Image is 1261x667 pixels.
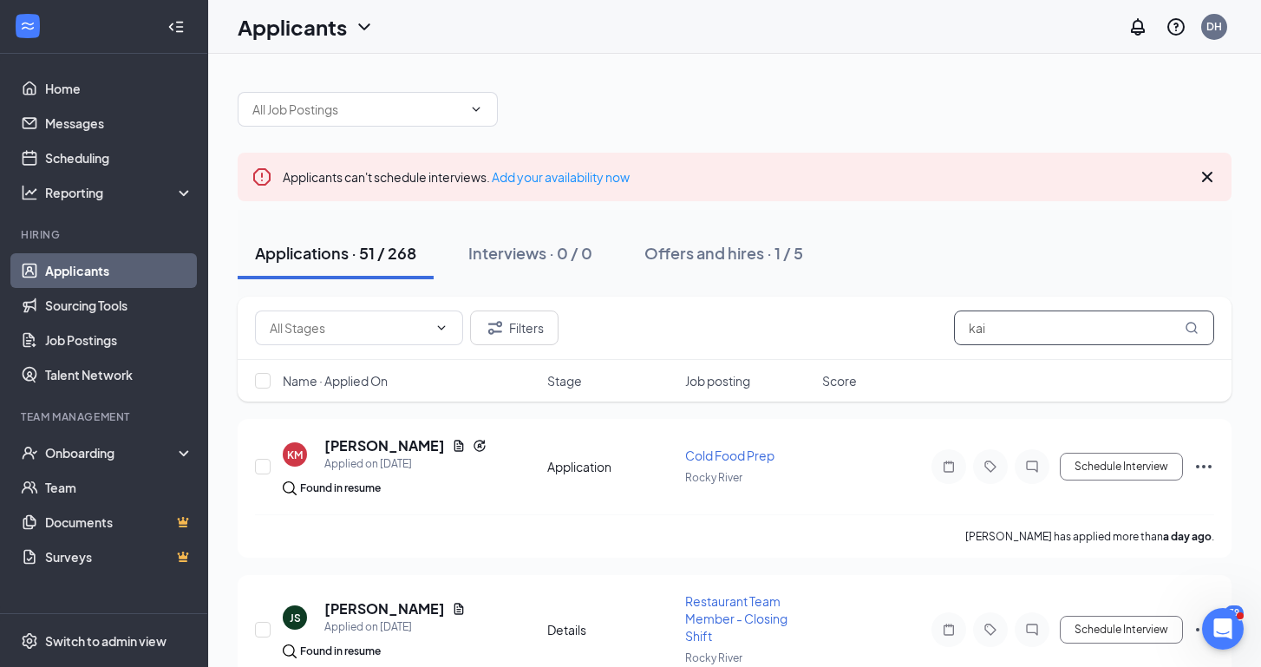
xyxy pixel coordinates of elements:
[1193,456,1214,477] svg: Ellipses
[252,100,462,119] input: All Job Postings
[547,372,582,389] span: Stage
[685,651,742,664] span: Rocky River
[1060,616,1183,644] button: Schedule Interview
[21,409,190,424] div: Team Management
[547,458,675,475] div: Application
[283,372,388,389] span: Name · Applied On
[283,169,630,185] span: Applicants can't schedule interviews.
[45,539,193,574] a: SurveysCrown
[470,311,559,345] button: Filter Filters
[21,227,190,242] div: Hiring
[324,599,445,618] h5: [PERSON_NAME]
[300,643,381,660] div: Found in resume
[354,16,375,37] svg: ChevronDown
[287,448,303,462] div: KM
[324,455,487,473] div: Applied on [DATE]
[685,593,787,644] span: Restaurant Team Member - Closing Shift
[1163,530,1212,543] b: a day ago
[283,481,297,495] img: search.bf7aa3482b7795d4f01b.svg
[290,611,301,625] div: JS
[252,167,272,187] svg: Error
[685,372,750,389] span: Job posting
[255,242,416,264] div: Applications · 51 / 268
[822,372,857,389] span: Score
[938,460,959,474] svg: Note
[469,102,483,116] svg: ChevronDown
[1225,605,1244,620] div: 39
[1185,321,1199,335] svg: MagnifyingGlass
[644,242,803,264] div: Offers and hires · 1 / 5
[1202,608,1244,650] iframe: Intercom live chat
[492,169,630,185] a: Add your availability now
[485,317,506,338] svg: Filter
[954,311,1214,345] input: Search in applications
[685,448,774,463] span: Cold Food Prep
[21,632,38,650] svg: Settings
[1206,19,1222,34] div: DH
[1193,619,1214,640] svg: Ellipses
[1127,16,1148,37] svg: Notifications
[980,623,1001,637] svg: Tag
[45,184,194,201] div: Reporting
[468,242,592,264] div: Interviews · 0 / 0
[270,318,428,337] input: All Stages
[938,623,959,637] svg: Note
[45,505,193,539] a: DocumentsCrown
[283,644,297,658] img: search.bf7aa3482b7795d4f01b.svg
[45,632,167,650] div: Switch to admin view
[238,12,347,42] h1: Applicants
[980,460,1001,474] svg: Tag
[45,444,179,461] div: Onboarding
[1166,16,1186,37] svg: QuestionInfo
[21,444,38,461] svg: UserCheck
[324,436,445,455] h5: [PERSON_NAME]
[1197,167,1218,187] svg: Cross
[473,439,487,453] svg: Reapply
[547,621,675,638] div: Details
[434,321,448,335] svg: ChevronDown
[300,480,381,497] div: Found in resume
[452,439,466,453] svg: Document
[965,529,1214,544] p: [PERSON_NAME] has applied more than .
[45,106,193,141] a: Messages
[45,141,193,175] a: Scheduling
[21,184,38,201] svg: Analysis
[45,253,193,288] a: Applicants
[1022,460,1042,474] svg: ChatInactive
[45,71,193,106] a: Home
[45,288,193,323] a: Sourcing Tools
[19,17,36,35] svg: WorkstreamLogo
[1060,453,1183,481] button: Schedule Interview
[452,602,466,616] svg: Document
[167,18,185,36] svg: Collapse
[45,357,193,392] a: Talent Network
[45,470,193,505] a: Team
[324,618,466,636] div: Applied on [DATE]
[685,471,742,484] span: Rocky River
[1022,623,1042,637] svg: ChatInactive
[45,323,193,357] a: Job Postings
